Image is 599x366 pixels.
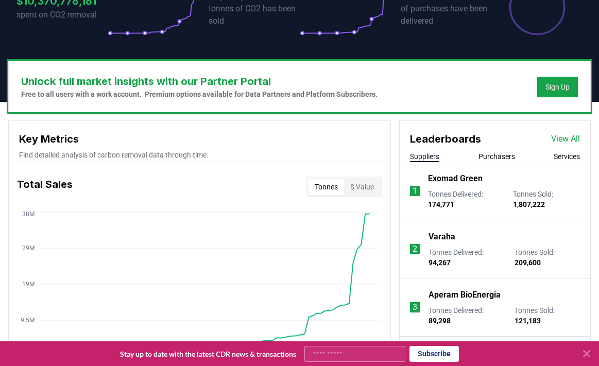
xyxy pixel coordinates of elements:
[428,172,483,185] a: Exomad Green
[551,133,580,145] a: View All
[429,258,451,267] span: 94,267
[554,151,580,162] button: Services
[22,211,35,218] tspan: 38M
[515,317,541,325] span: 121,183
[428,200,454,208] span: 174,771
[209,3,300,27] p: tonnes of CO2 has been sold
[478,151,515,162] button: Purchasers
[410,131,481,147] h3: Leaderboards
[19,150,380,160] p: Find detailed analysis of carbon removal data through time.
[429,317,451,325] span: 89,298
[21,317,35,324] tspan: 9.5M
[513,189,580,210] p: Tonnes Sold :
[344,179,380,195] button: $ Value
[21,89,378,99] p: Free to all users with a work account. Premium options available for Data Partners and Platform S...
[413,301,417,313] p: 3
[545,82,570,92] a: Sign Up
[16,9,108,21] p: spent on CO2 removal
[537,77,578,97] button: Sign Up
[401,3,492,27] p: of purchases have been delivered
[515,258,541,267] span: 209,600
[17,177,73,197] h3: Total Sales
[19,131,380,147] h3: Key Metrics
[515,305,580,326] p: Tonnes Sold :
[413,185,417,197] p: 1
[413,243,417,255] p: 2
[429,247,504,268] p: Tonnes Delivered :
[429,289,501,301] a: Aperam BioEnergia
[410,151,439,162] button: Suppliers
[429,231,455,243] a: Varaha
[309,179,344,195] button: Tonnes
[513,200,545,208] span: 1,807,222
[22,245,35,252] tspan: 29M
[429,305,504,326] p: Tonnes Delivered :
[428,189,503,210] p: Tonnes Delivered :
[21,74,378,89] h3: Unlock full market insights with our Partner Portal
[22,281,35,288] tspan: 19M
[515,247,580,268] p: Tonnes Sold :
